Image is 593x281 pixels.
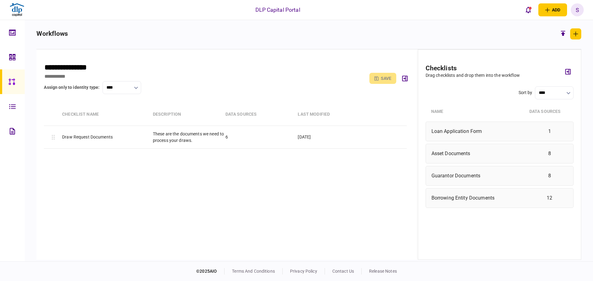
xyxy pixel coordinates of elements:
[36,30,68,38] h2: workflows
[298,111,370,118] div: last modified
[431,128,527,135] div: Loan Application Form
[529,128,570,135] div: 1
[529,150,570,157] div: 8
[9,2,25,18] img: client company logo
[369,269,397,274] a: release notes
[431,172,527,180] div: Guarantor Documents
[431,108,527,115] div: Name
[571,3,584,16] button: S
[225,111,298,118] div: data sources
[255,6,300,14] div: DLP Capital Portal
[332,269,354,274] a: contact us
[62,111,153,118] div: checklist name
[426,72,520,79] div: Drag checklists and drop them into the workflow
[232,269,275,274] a: terms and conditions
[225,134,298,140] div: 6
[153,111,225,118] div: Description
[290,269,317,274] a: privacy policy
[298,134,370,140] div: [DATE]
[426,188,574,208] div: Borrowing Entity Documents12
[196,268,225,275] div: © 2025 AIO
[426,144,574,163] div: Asset Documents8
[529,194,570,202] div: 12
[522,3,535,16] button: open notifications list
[529,172,570,180] div: 8
[153,131,225,144] div: These are the documents we need to process your draws.
[426,64,520,72] h2: checklists
[426,166,574,186] div: Guarantor Documents8
[538,3,567,16] button: open adding identity options
[431,150,527,157] div: Asset Documents
[431,194,527,202] div: Borrowing Entity Documents
[519,89,532,96] div: Sort by
[529,108,570,115] div: data sources
[44,84,99,91] div: assign only to identity type :
[426,122,574,141] div: Loan Application Form1
[62,134,153,140] div: Draw Request Documents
